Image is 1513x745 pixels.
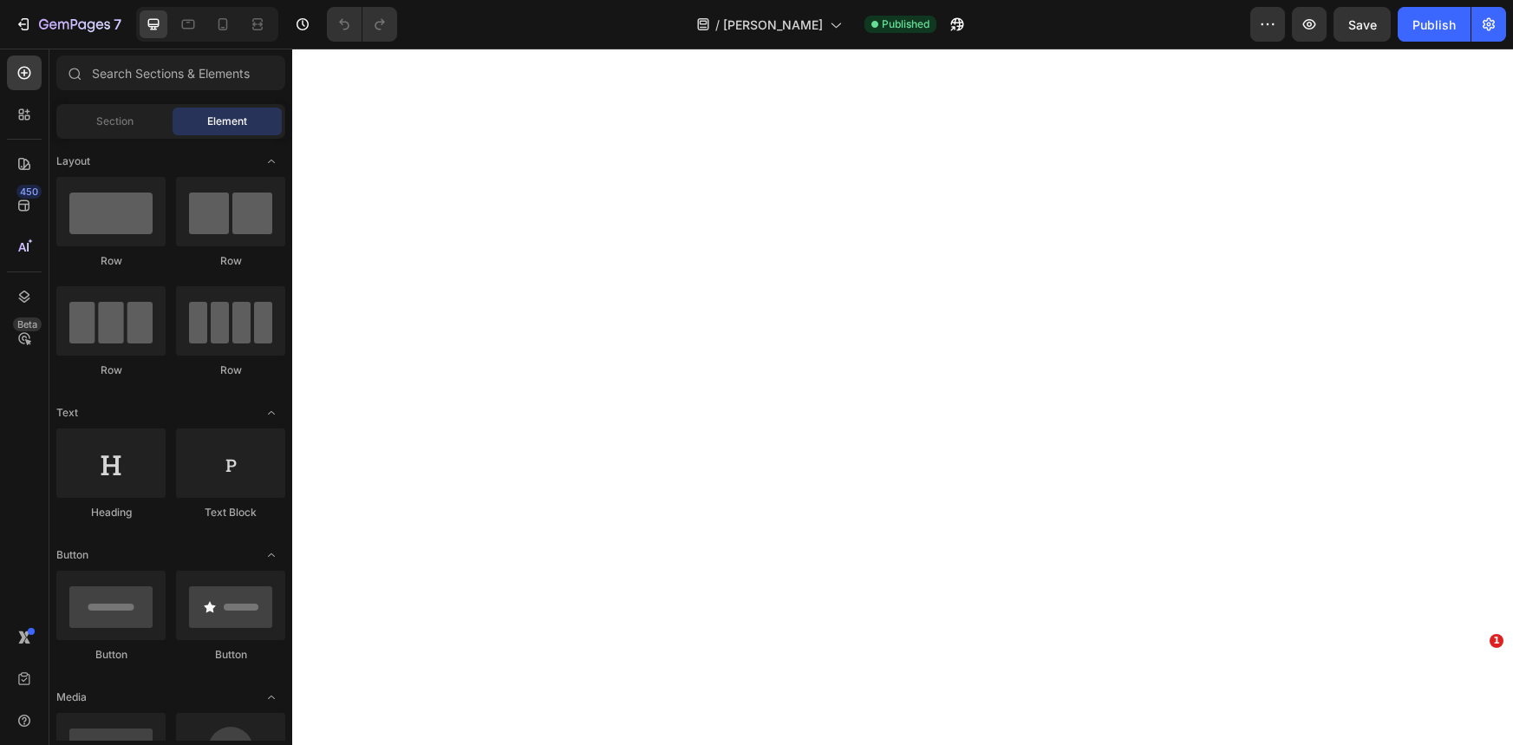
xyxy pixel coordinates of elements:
div: Row [56,363,166,378]
div: Text Block [176,505,285,520]
span: Save [1348,17,1377,32]
div: Button [56,647,166,663]
span: Media [56,689,87,705]
span: Text [56,405,78,421]
div: 450 [16,185,42,199]
iframe: Intercom live chat [1454,660,1496,702]
p: 7 [114,14,121,35]
span: 1 [1490,634,1503,648]
span: Toggle open [258,541,285,569]
span: Toggle open [258,683,285,711]
div: Row [176,253,285,269]
span: / [715,16,720,34]
span: Toggle open [258,147,285,175]
span: Toggle open [258,399,285,427]
span: [PERSON_NAME] [723,16,823,34]
span: Element [207,114,247,129]
button: 7 [7,7,129,42]
span: Published [882,16,929,32]
button: Save [1334,7,1391,42]
div: Heading [56,505,166,520]
div: Row [56,253,166,269]
div: Publish [1412,16,1456,34]
div: Button [176,647,285,663]
span: Button [56,547,88,563]
input: Search Sections & Elements [56,56,285,90]
div: Undo/Redo [327,7,397,42]
iframe: Design area [292,49,1513,745]
span: Layout [56,154,90,169]
div: Row [176,363,285,378]
span: Section [96,114,134,129]
div: Beta [13,317,42,331]
button: Publish [1398,7,1471,42]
